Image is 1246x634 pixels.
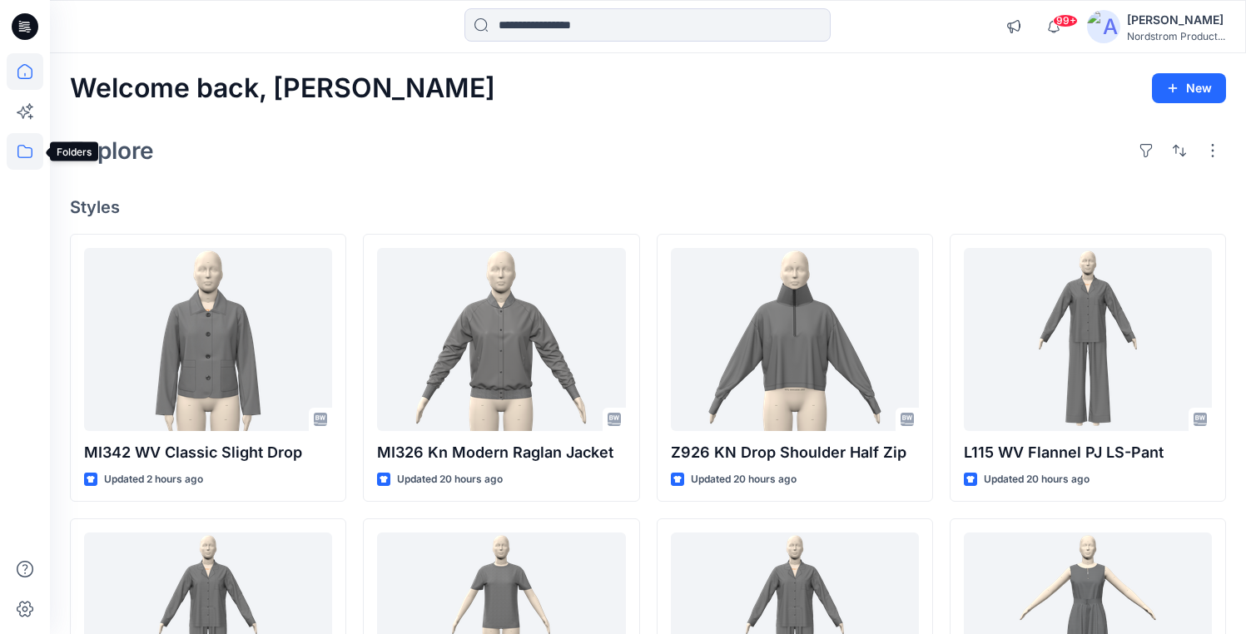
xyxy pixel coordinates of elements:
[1152,73,1226,103] button: New
[397,471,503,488] p: Updated 20 hours ago
[70,137,154,164] h2: Explore
[84,248,332,431] a: MI342 WV Classic Slight Drop
[691,471,797,488] p: Updated 20 hours ago
[84,441,332,464] p: MI342 WV Classic Slight Drop
[1053,14,1078,27] span: 99+
[1127,30,1225,42] div: Nordstrom Product...
[984,471,1090,488] p: Updated 20 hours ago
[104,471,203,488] p: Updated 2 hours ago
[671,441,919,464] p: Z926 KN Drop Shoulder Half Zip
[377,248,625,431] a: MI326 Kn Modern Raglan Jacket
[964,248,1212,431] a: L115 WV Flannel PJ LS-Pant
[671,248,919,431] a: Z926 KN Drop Shoulder Half Zip
[70,73,495,104] h2: Welcome back, [PERSON_NAME]
[377,441,625,464] p: MI326 Kn Modern Raglan Jacket
[1087,10,1120,43] img: avatar
[1127,10,1225,30] div: [PERSON_NAME]
[70,197,1226,217] h4: Styles
[964,441,1212,464] p: L115 WV Flannel PJ LS-Pant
